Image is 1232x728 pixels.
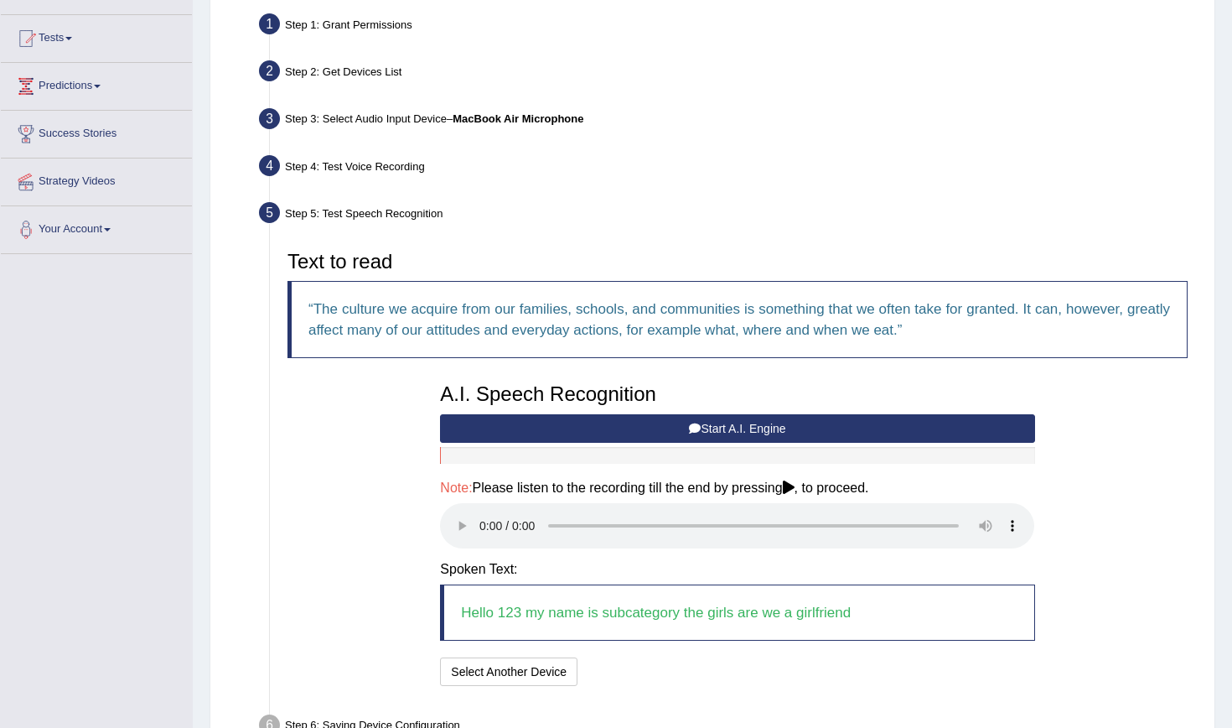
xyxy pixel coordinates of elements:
[308,301,1170,338] q: The culture we acquire from our families, schools, and communities is something that we often tak...
[251,8,1207,45] div: Step 1: Grant Permissions
[1,159,192,200] a: Strategy Videos
[453,112,583,125] b: MacBook Air Microphone
[1,111,192,153] a: Success Stories
[251,197,1207,234] div: Step 5: Test Speech Recognition
[440,481,1034,496] h4: Please listen to the recording till the end by pressing , to proceed.
[440,414,1034,443] button: Start A.I. Engine
[1,63,192,105] a: Predictions
[251,55,1207,92] div: Step 2: Get Devices List
[1,15,192,57] a: Tests
[447,112,584,125] span: –
[440,481,472,495] span: Note:
[440,585,1034,641] blockquote: Hello 123 my name is subcategory the girls are we a girlfriend
[440,658,577,686] button: Select Another Device
[1,206,192,248] a: Your Account
[251,150,1207,187] div: Step 4: Test Voice Recording
[440,562,1034,577] h4: Spoken Text:
[440,383,1034,405] h3: A.I. Speech Recognition
[251,103,1207,140] div: Step 3: Select Audio Input Device
[287,251,1188,273] h3: Text to read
